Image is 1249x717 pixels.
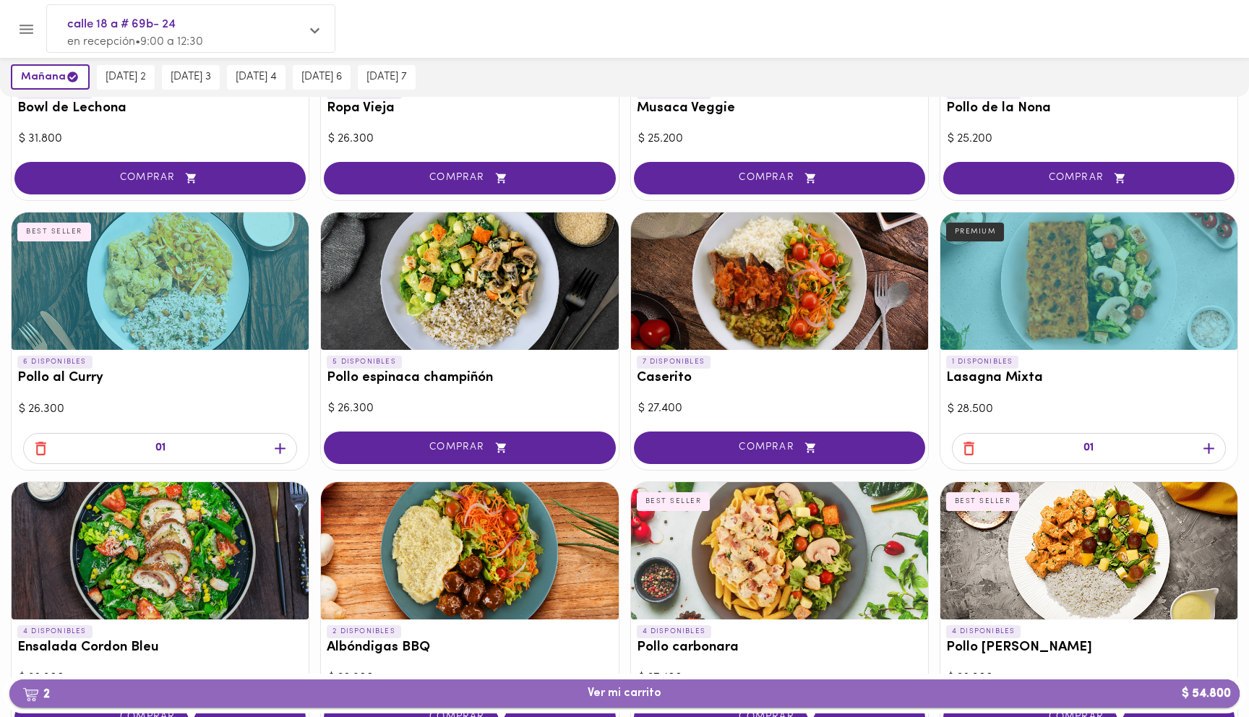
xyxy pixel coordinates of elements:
p: 7 DISPONIBLES [637,356,711,369]
div: Pollo espinaca champiñón [321,212,618,350]
span: en recepción • 9:00 a 12:30 [67,36,203,48]
div: BEST SELLER [637,492,711,511]
span: calle 18 a # 69b- 24 [67,15,300,34]
p: 01 [155,440,166,457]
div: Ensalada Cordon Bleu [12,482,309,619]
b: 2 [14,684,59,703]
button: COMPRAR [14,162,306,194]
button: mañana [11,64,90,90]
h3: Albóndigas BBQ [327,640,612,656]
p: 4 DISPONIBLES [17,625,93,638]
p: 4 DISPONIBLES [946,625,1021,638]
span: COMPRAR [652,172,907,184]
button: 2Ver mi carrito$ 54.800 [9,679,1240,708]
button: COMPRAR [634,162,925,194]
div: $ 26.300 [328,131,611,147]
span: [DATE] 3 [171,71,211,84]
p: 4 DISPONIBLES [637,625,712,638]
div: Caserito [631,212,928,350]
div: Albóndigas BBQ [321,482,618,619]
button: COMPRAR [634,432,925,464]
div: $ 28.500 [948,401,1230,418]
span: Ver mi carrito [588,687,661,700]
div: BEST SELLER [946,492,1020,511]
span: [DATE] 4 [236,71,277,84]
h3: Ensalada Cordon Bleu [17,640,303,656]
p: 5 DISPONIBLES [327,356,402,369]
h3: Pollo al Curry [17,371,303,386]
span: COMPRAR [961,172,1216,184]
h3: Caserito [637,371,922,386]
h3: Pollo carbonara [637,640,922,656]
button: [DATE] 2 [97,65,155,90]
div: Pollo Tikka Massala [940,482,1237,619]
div: PREMIUM [946,223,1005,241]
span: [DATE] 2 [106,71,146,84]
p: 1 DISPONIBLES [946,356,1019,369]
button: COMPRAR [943,162,1235,194]
p: 2 DISPONIBLES [327,625,401,638]
button: Menu [9,12,44,47]
button: [DATE] 7 [358,65,416,90]
div: $ 25.200 [948,131,1230,147]
h3: Musaca Veggie [637,101,922,116]
h3: Pollo espinaca champiñón [327,371,612,386]
div: $ 25.200 [638,131,921,147]
button: [DATE] 4 [227,65,286,90]
span: [DATE] 6 [301,71,342,84]
div: $ 26.300 [328,400,611,417]
iframe: Messagebird Livechat Widget [1165,633,1235,703]
span: COMPRAR [652,442,907,454]
h3: Pollo de la Nona [946,101,1232,116]
span: [DATE] 7 [366,71,407,84]
button: COMPRAR [324,162,615,194]
h3: Ropa Vieja [327,101,612,116]
img: cart.png [22,687,39,702]
span: COMPRAR [342,442,597,454]
button: COMPRAR [324,432,615,464]
div: $ 27.400 [638,400,921,417]
div: BEST SELLER [17,223,91,241]
div: $ 26.300 [19,401,301,418]
h3: Lasagna Mixta [946,371,1232,386]
p: 01 [1083,440,1094,457]
div: Pollo al Curry [12,212,309,350]
span: COMPRAR [342,172,597,184]
div: $ 31.800 [19,131,301,147]
button: [DATE] 6 [293,65,351,90]
span: mañana [21,70,80,84]
div: Lasagna Mixta [940,212,1237,350]
button: [DATE] 3 [162,65,220,90]
div: Pollo carbonara [631,482,928,619]
span: COMPRAR [33,172,288,184]
p: 6 DISPONIBLES [17,356,93,369]
h3: Pollo [PERSON_NAME] [946,640,1232,656]
h3: Bowl de Lechona [17,101,303,116]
